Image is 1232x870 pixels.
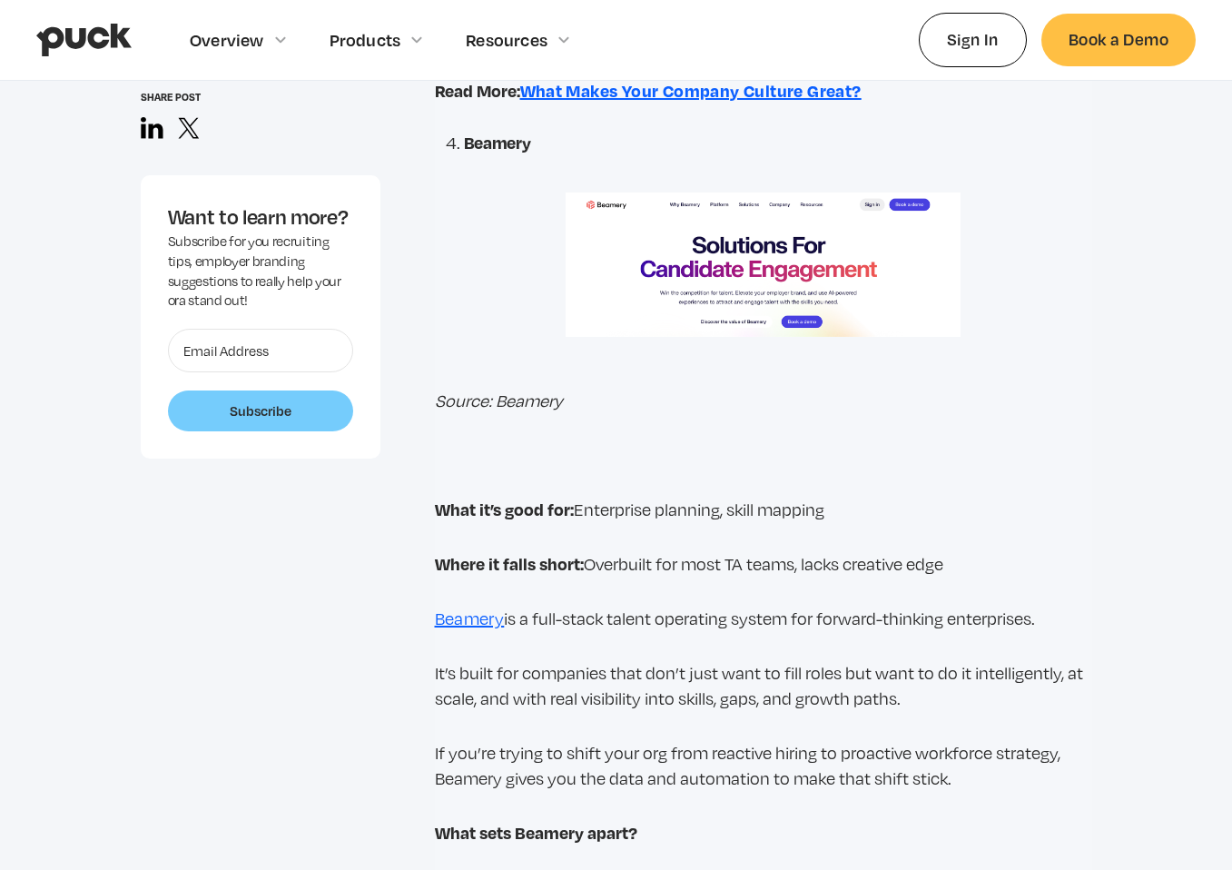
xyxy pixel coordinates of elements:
[168,391,353,432] input: Subscribe
[435,442,1092,468] p: ‍
[464,131,531,153] strong: Beamery
[141,91,380,103] div: Share post
[435,551,1092,577] p: Overbuilt for most TA teams, lacks creative edge
[435,660,1092,711] p: It’s built for companies that don’t just want to fill roles but want to do it intelligently, at s...
[435,552,584,575] strong: Where it falls short:
[435,391,563,410] em: Source: Beamery
[435,497,1092,522] p: Enterprise planning, skill mapping
[190,30,264,50] div: Overview
[435,821,637,844] strong: What sets Beamery apart?
[435,498,574,520] strong: What it’s good for:
[919,13,1027,66] a: Sign In
[520,81,862,101] a: What Makes Your Company Culture Great?
[435,740,1092,791] p: If you’re trying to shift your org from reactive hiring to proactive workforce strategy, Beamery ...
[435,79,520,102] strong: Read More:
[168,329,353,372] input: Email Address
[520,79,862,102] strong: What Makes Your Company Culture Great?
[168,329,353,432] form: Want to learn more?
[435,606,1092,631] p: is a full-stack talent operating system for forward-thinking enterprises.
[168,203,353,232] div: Want to learn more?
[1041,14,1196,65] a: Book a Demo
[466,30,547,50] div: Resources
[435,608,505,628] a: Beamery
[168,232,353,311] div: Subscribe for you recruiting tips, employer branding suggestions to really help your ora stand out!
[330,30,401,50] div: Products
